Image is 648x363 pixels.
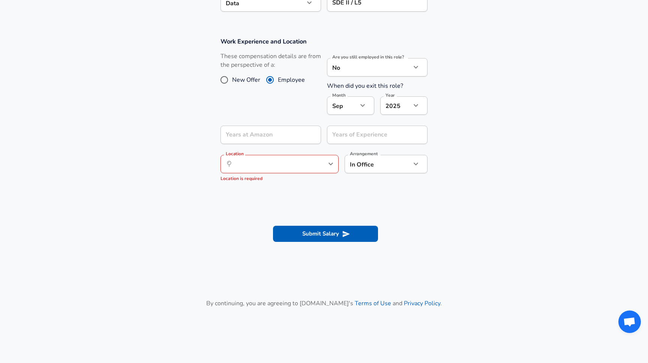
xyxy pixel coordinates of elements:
input: 7 [327,126,411,144]
span: New Offer [232,75,260,84]
span: Location is required [220,175,262,181]
label: Location [226,151,243,156]
h3: Work Experience and Location [220,37,427,46]
div: 2025 [380,96,411,115]
div: No [327,58,411,76]
label: Month [332,93,345,97]
a: Terms of Use [355,299,391,307]
div: In Office [345,155,400,173]
label: When did you exit this role? [327,82,403,90]
div: Open chat [618,310,641,333]
button: Submit Salary [273,226,378,241]
input: 0 [220,126,304,144]
a: Privacy Policy [404,299,440,307]
button: Open [325,159,336,169]
label: These compensation details are from the perspective of a: [220,52,321,69]
div: Sep [327,96,358,115]
span: Employee [278,75,305,84]
label: Year [385,93,395,97]
label: Arrangement [350,151,378,156]
label: Are you still employed in this role? [332,55,404,59]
